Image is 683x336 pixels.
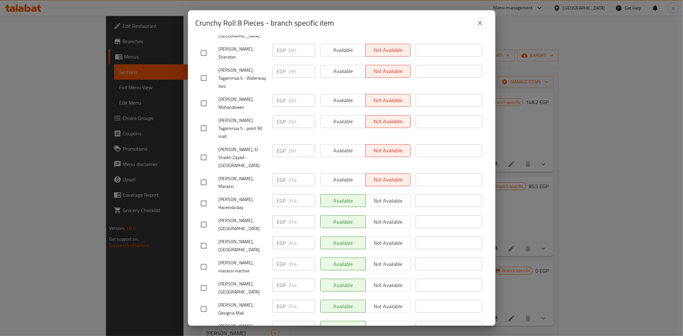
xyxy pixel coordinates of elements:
[219,45,267,61] span: [PERSON_NAME], Sheraton
[277,218,286,226] p: EGP
[277,281,286,289] p: EGP
[289,321,315,334] input: Please enter price
[277,118,286,125] p: EGP
[219,238,267,254] span: [PERSON_NAME], [GEOGRAPHIC_DATA]
[219,175,267,191] span: [PERSON_NAME], Marassi
[219,196,267,212] span: [PERSON_NAME], Haceinda bay
[289,144,315,157] input: Please enter price
[277,147,286,155] p: EGP
[196,18,334,28] h2: Crunchy Roll 8 Pieces - branch specific item
[219,24,267,40] span: [PERSON_NAME], [GEOGRAPHIC_DATA]
[219,95,267,111] span: [PERSON_NAME], Mohandiseen
[277,46,286,54] p: EGP
[277,239,286,247] p: EGP
[277,197,286,204] p: EGP
[219,146,267,170] span: [PERSON_NAME], El Sheikh Zayed - [GEOGRAPHIC_DATA]
[289,279,315,292] input: Please enter price
[219,217,267,233] span: [PERSON_NAME], [GEOGRAPHIC_DATA]
[472,15,488,31] button: close
[277,324,286,331] p: EGP
[289,236,315,249] input: Please enter price
[289,194,315,207] input: Please enter price
[289,44,315,57] input: Please enter price
[277,176,286,184] p: EGP
[277,68,286,75] p: EGP
[289,94,315,107] input: Please enter price
[219,116,267,140] span: [PERSON_NAME], Tagammoa 5 - point 90 mall
[289,173,315,186] input: Please enter price
[289,300,315,313] input: Please enter price
[289,115,315,128] input: Please enter price
[219,66,267,90] span: [PERSON_NAME], Tagammoa 5 - Waterway two
[277,97,286,104] p: EGP
[289,215,315,228] input: Please enter price
[219,301,267,317] span: [PERSON_NAME], Designia Mall
[219,280,267,296] span: [PERSON_NAME], [GEOGRAPHIC_DATA]
[277,302,286,310] p: EGP
[289,65,315,78] input: Please enter price
[219,259,267,275] span: [PERSON_NAME], marassi inactive
[289,258,315,270] input: Please enter price
[277,260,286,268] p: EGP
